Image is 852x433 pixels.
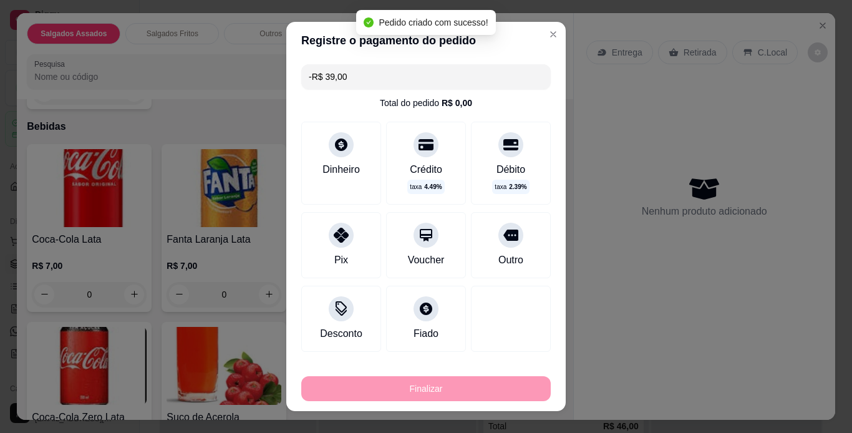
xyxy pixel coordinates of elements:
[309,64,543,89] input: Ex.: hambúrguer de cordeiro
[495,182,526,192] p: taxa
[320,326,362,341] div: Desconto
[364,17,374,27] span: check-circle
[410,182,442,192] p: taxa
[322,162,360,177] div: Dinheiro
[408,253,445,268] div: Voucher
[334,253,348,268] div: Pix
[379,17,488,27] span: Pedido criado com sucesso!
[424,182,442,192] span: 4.49 %
[410,162,442,177] div: Crédito
[498,253,523,268] div: Outro
[509,182,526,192] span: 2.39 %
[442,97,472,109] div: R$ 0,00
[380,97,472,109] div: Total do pedido
[301,359,551,374] p: Pagamento registrados
[543,24,563,44] button: Close
[286,22,566,59] header: Registre o pagamento do pedido
[414,326,438,341] div: Fiado
[496,162,525,177] div: Débito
